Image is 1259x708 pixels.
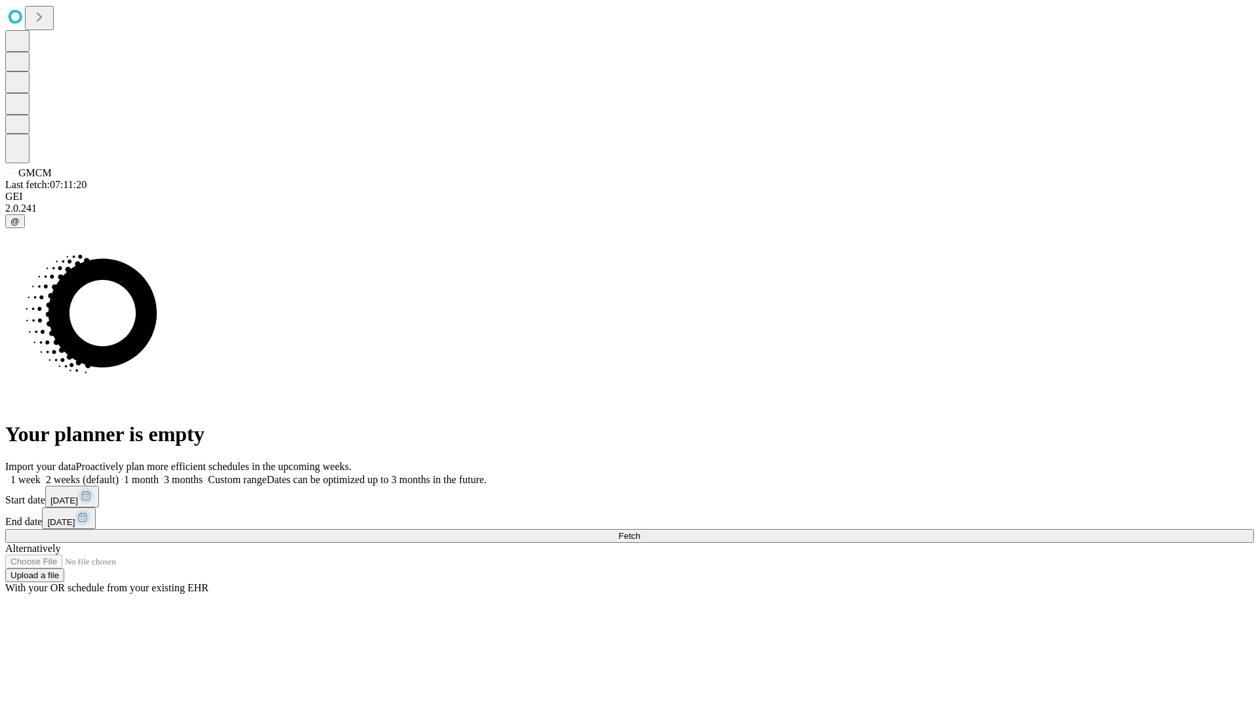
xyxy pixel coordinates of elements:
[45,486,99,507] button: [DATE]
[5,214,25,228] button: @
[618,531,640,541] span: Fetch
[10,474,41,485] span: 1 week
[5,486,1254,507] div: Start date
[10,216,20,226] span: @
[208,474,266,485] span: Custom range
[50,496,78,505] span: [DATE]
[5,543,60,554] span: Alternatively
[5,203,1254,214] div: 2.0.241
[5,422,1254,446] h1: Your planner is empty
[42,507,96,529] button: [DATE]
[5,461,76,472] span: Import your data
[5,507,1254,529] div: End date
[5,529,1254,543] button: Fetch
[267,474,487,485] span: Dates can be optimized up to 3 months in the future.
[18,167,52,178] span: GMCM
[5,582,209,593] span: With your OR schedule from your existing EHR
[5,191,1254,203] div: GEI
[47,517,75,527] span: [DATE]
[164,474,203,485] span: 3 months
[5,568,64,582] button: Upload a file
[5,179,87,190] span: Last fetch: 07:11:20
[124,474,159,485] span: 1 month
[76,461,351,472] span: Proactively plan more efficient schedules in the upcoming weeks.
[46,474,119,485] span: 2 weeks (default)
